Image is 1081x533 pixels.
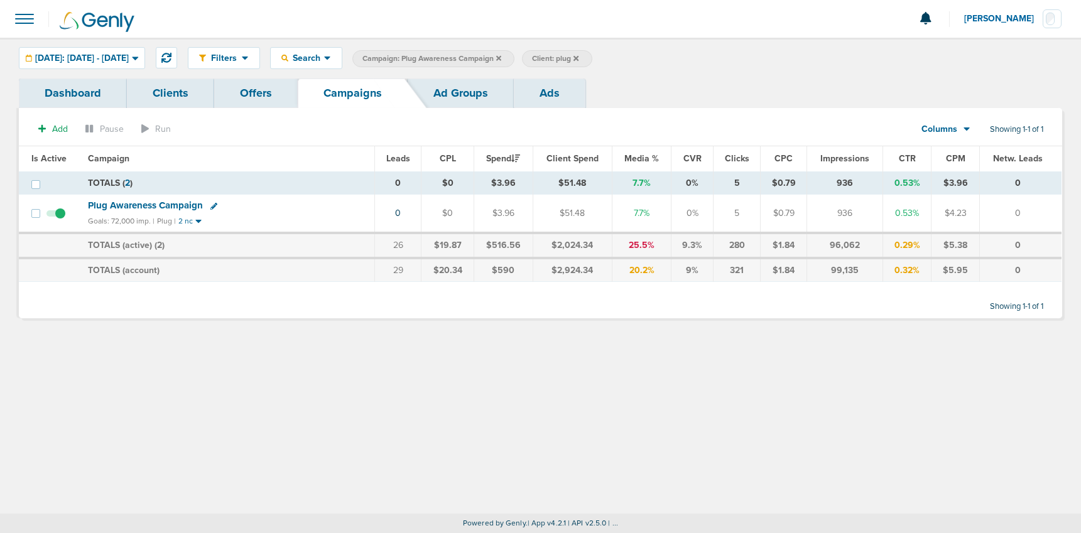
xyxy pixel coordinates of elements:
[608,519,618,527] span: | ...
[946,153,965,164] span: CPM
[533,258,612,282] td: $2,924.34
[990,124,1043,135] span: Showing 1-1 of 1
[288,53,324,63] span: Search
[125,178,130,188] span: 2
[807,233,883,258] td: 96,062
[761,171,807,195] td: $0.79
[157,217,176,225] small: Plug |
[178,217,193,226] small: 2 nc
[80,258,375,282] td: TOTALS (account)
[421,233,474,258] td: $19.87
[714,258,761,282] td: 321
[899,153,916,164] span: CTR
[375,171,421,195] td: 0
[671,233,714,258] td: 9.3%
[31,120,75,138] button: Add
[979,233,1062,258] td: 0
[932,195,979,233] td: $4.23
[421,195,474,233] td: $0
[807,171,883,195] td: 936
[979,195,1062,233] td: 0
[206,53,242,63] span: Filters
[35,54,129,63] span: [DATE]: [DATE] - [DATE]
[440,153,456,164] span: CPL
[157,240,162,250] span: 2
[714,233,761,258] td: 280
[964,14,1043,23] span: [PERSON_NAME]
[883,233,931,258] td: 0.29%
[612,233,671,258] td: 25.5%
[568,519,606,527] span: | API v2.5.0
[80,171,375,195] td: TOTALS ( )
[807,258,883,282] td: 99,135
[883,258,931,282] td: 0.32%
[88,200,203,211] span: Plug Awareness Campaign
[612,258,671,282] td: 20.2%
[375,258,421,282] td: 29
[883,195,931,233] td: 0.53%
[19,78,127,108] a: Dashboard
[514,78,585,108] a: Ads
[546,153,599,164] span: Client Spend
[725,153,749,164] span: Clicks
[990,301,1043,312] span: Showing 1-1 of 1
[31,153,67,164] span: Is Active
[714,171,761,195] td: 5
[774,153,793,164] span: CPC
[421,258,474,282] td: $20.34
[932,233,979,258] td: $5.38
[528,519,566,527] span: | App v4.2.1
[52,124,68,134] span: Add
[932,171,979,195] td: $3.96
[979,258,1062,282] td: 0
[761,195,807,233] td: $0.79
[820,153,869,164] span: Impressions
[532,53,579,64] span: Client: plug
[486,153,520,164] span: Spend
[88,153,129,164] span: Campaign
[624,153,659,164] span: Media %
[612,195,671,233] td: 7.7%
[362,53,501,64] span: Campaign: Plug Awareness Campaign
[88,217,155,226] small: Goals: 72,000 imp. |
[671,171,714,195] td: 0%
[761,258,807,282] td: $1.84
[421,171,474,195] td: $0
[714,195,761,233] td: 5
[474,258,533,282] td: $590
[671,195,714,233] td: 0%
[395,208,401,218] a: 0
[474,195,533,233] td: $3.96
[127,78,214,108] a: Clients
[932,258,979,282] td: $5.95
[979,171,1062,195] td: 0
[375,233,421,258] td: 26
[883,171,931,195] td: 0.53%
[671,258,714,282] td: 9%
[533,233,612,258] td: $2,024.34
[993,153,1043,164] span: Netw. Leads
[612,171,671,195] td: 7.7%
[921,123,957,136] span: Columns
[474,233,533,258] td: $516.56
[474,171,533,195] td: $3.96
[60,12,134,32] img: Genly
[533,195,612,233] td: $51.48
[80,233,375,258] td: TOTALS (active) ( )
[298,78,408,108] a: Campaigns
[386,153,410,164] span: Leads
[683,153,702,164] span: CVR
[761,233,807,258] td: $1.84
[533,171,612,195] td: $51.48
[807,195,883,233] td: 936
[214,78,298,108] a: Offers
[408,78,514,108] a: Ad Groups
